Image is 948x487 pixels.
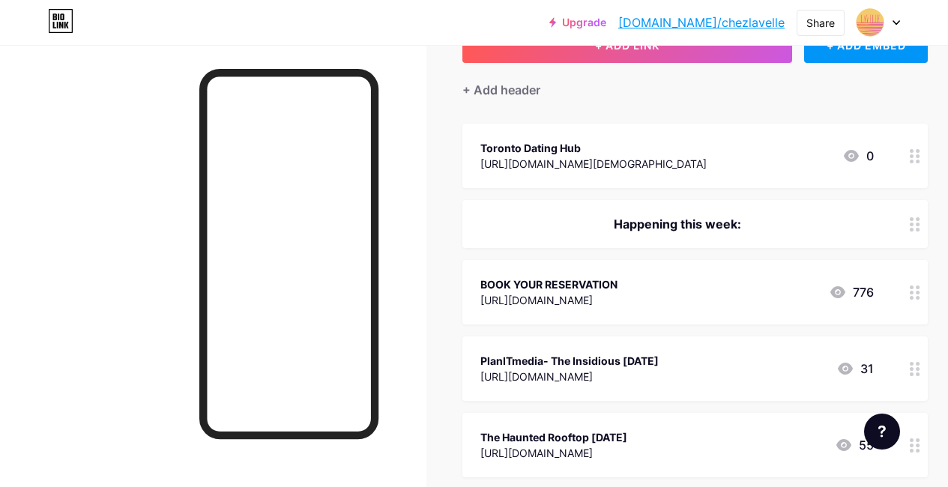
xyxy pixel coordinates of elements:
div: BOOK YOUR RESERVATION [480,276,618,292]
div: [URL][DOMAIN_NAME][DEMOGRAPHIC_DATA] [480,156,707,172]
div: [URL][DOMAIN_NAME] [480,445,627,461]
div: Happening this week: [480,215,874,233]
a: [DOMAIN_NAME]/chezlavelle [618,13,785,31]
div: The Haunted Rooftop [DATE] [480,429,627,445]
div: + Add header [462,81,540,99]
div: Toronto Dating Hub [480,140,707,156]
div: PlanITmedia- The Insidious [DATE] [480,353,659,369]
img: chezlavelle [856,8,884,37]
div: 776 [829,283,874,301]
div: 31 [836,360,874,378]
div: Share [806,15,835,31]
div: 0 [842,147,874,165]
a: Upgrade [549,16,606,28]
div: 55 [835,436,874,454]
div: [URL][DOMAIN_NAME] [480,369,659,384]
div: [URL][DOMAIN_NAME] [480,292,618,308]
